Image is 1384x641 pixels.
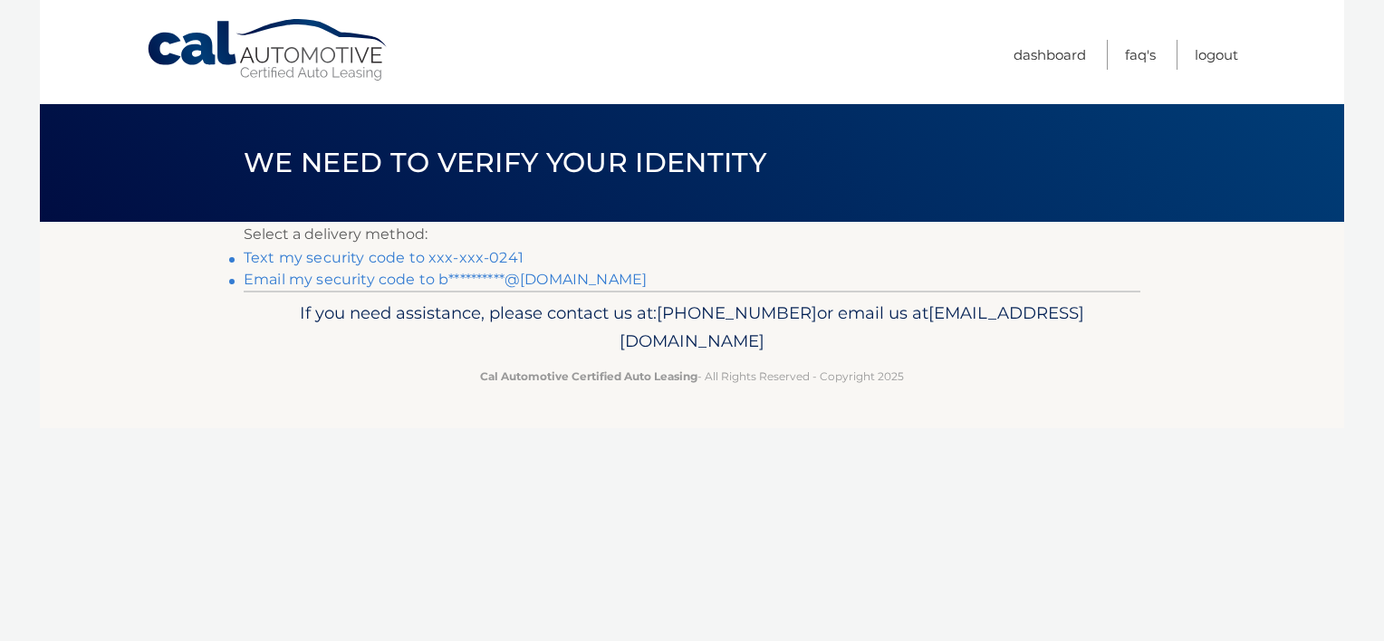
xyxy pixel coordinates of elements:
p: Select a delivery method: [244,222,1140,247]
p: - All Rights Reserved - Copyright 2025 [255,367,1129,386]
a: FAQ's [1125,40,1156,70]
p: If you need assistance, please contact us at: or email us at [255,299,1129,357]
a: Email my security code to b**********@[DOMAIN_NAME] [244,271,647,288]
a: Text my security code to xxx-xxx-0241 [244,249,524,266]
a: Dashboard [1014,40,1086,70]
a: Logout [1195,40,1238,70]
span: We need to verify your identity [244,146,766,179]
strong: Cal Automotive Certified Auto Leasing [480,369,697,383]
span: [PHONE_NUMBER] [657,302,817,323]
a: Cal Automotive [146,18,390,82]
